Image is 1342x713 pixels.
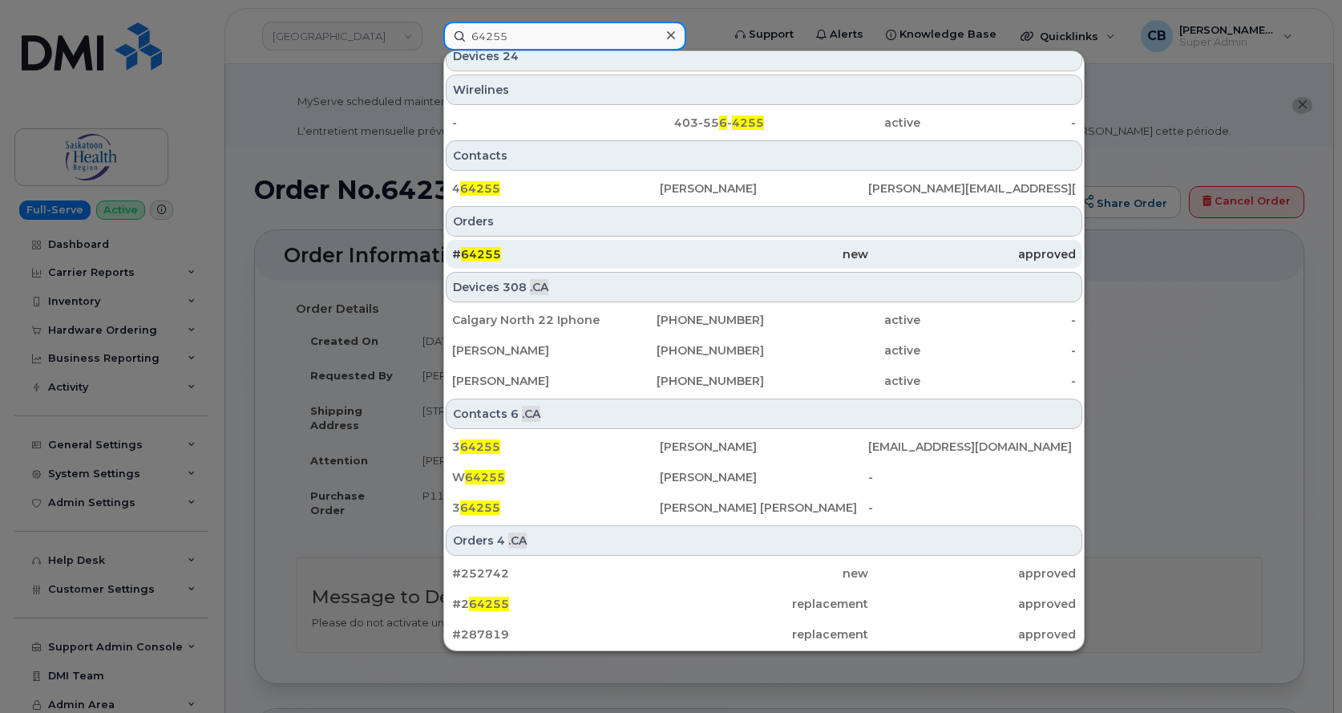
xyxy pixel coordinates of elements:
[452,246,660,262] div: #
[764,373,920,389] div: active
[452,500,660,516] div: 3
[608,342,765,359] div: [PHONE_NUMBER]
[660,596,867,612] div: replacement
[868,469,1076,485] div: -
[608,373,765,389] div: [PHONE_NUMBER]
[868,439,1076,455] div: [EMAIL_ADDRESS][DOMAIN_NAME]
[446,75,1082,105] div: Wirelines
[446,493,1082,522] a: 364255[PERSON_NAME] [PERSON_NAME]-
[446,272,1082,302] div: Devices
[868,626,1076,642] div: approved
[868,565,1076,581] div: approved
[920,115,1077,131] div: -
[460,181,500,196] span: 64255
[452,469,660,485] div: W
[511,406,519,422] span: 6
[446,399,1082,429] div: Contacts
[522,406,540,422] span: .CA
[452,596,660,612] div: #2
[446,367,1082,395] a: [PERSON_NAME][PHONE_NUMBER]active-
[452,342,608,359] div: [PERSON_NAME]
[868,246,1076,262] div: approved
[764,312,920,328] div: active
[465,470,505,484] span: 64255
[497,533,505,549] span: 4
[460,500,500,515] span: 64255
[764,115,920,131] div: active
[530,279,548,295] span: .CA
[452,115,608,131] div: -
[660,246,867,262] div: new
[446,589,1082,618] a: #264255replacementapproved
[608,115,765,131] div: 403-55 -
[868,596,1076,612] div: approved
[446,174,1082,203] a: 464255[PERSON_NAME][PERSON_NAME][EMAIL_ADDRESS][PERSON_NAME][PERSON_NAME][DOMAIN_NAME]
[452,626,660,642] div: #287819
[660,500,867,516] div: [PERSON_NAME] [PERSON_NAME]
[446,306,1082,334] a: Calgary North 22 Iphone[PHONE_NUMBER]active-
[452,373,608,389] div: [PERSON_NAME]
[660,469,867,485] div: [PERSON_NAME]
[469,597,509,611] span: 64255
[1272,643,1330,701] iframe: Messenger Launcher
[461,247,501,261] span: 64255
[732,115,764,130] span: 4255
[446,140,1082,171] div: Contacts
[460,440,500,454] span: 64255
[446,432,1082,461] a: 364255[PERSON_NAME][EMAIL_ADDRESS][DOMAIN_NAME]
[446,108,1082,137] a: -403-556-4255active-
[764,342,920,359] div: active
[446,559,1082,588] a: #252742newapproved
[660,565,867,581] div: new
[608,312,765,328] div: [PHONE_NUMBER]
[719,115,727,130] span: 6
[503,279,527,295] span: 308
[446,525,1082,556] div: Orders
[446,336,1082,365] a: [PERSON_NAME][PHONE_NUMBER]active-
[452,180,660,196] div: 4
[868,180,1076,196] div: [PERSON_NAME][EMAIL_ADDRESS][PERSON_NAME][PERSON_NAME][DOMAIN_NAME]
[452,439,660,455] div: 3
[446,41,1082,71] div: Devices
[452,565,660,581] div: #252742
[446,206,1082,237] div: Orders
[920,342,1077,359] div: -
[446,240,1082,269] a: #64255newapproved
[920,312,1077,328] div: -
[660,439,867,455] div: [PERSON_NAME]
[446,620,1082,649] a: #287819replacementapproved
[508,533,527,549] span: .CA
[868,500,1076,516] div: -
[446,463,1082,492] a: W64255[PERSON_NAME]-
[660,180,867,196] div: [PERSON_NAME]
[660,626,867,642] div: replacement
[920,373,1077,389] div: -
[452,312,608,328] div: Calgary North 22 Iphone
